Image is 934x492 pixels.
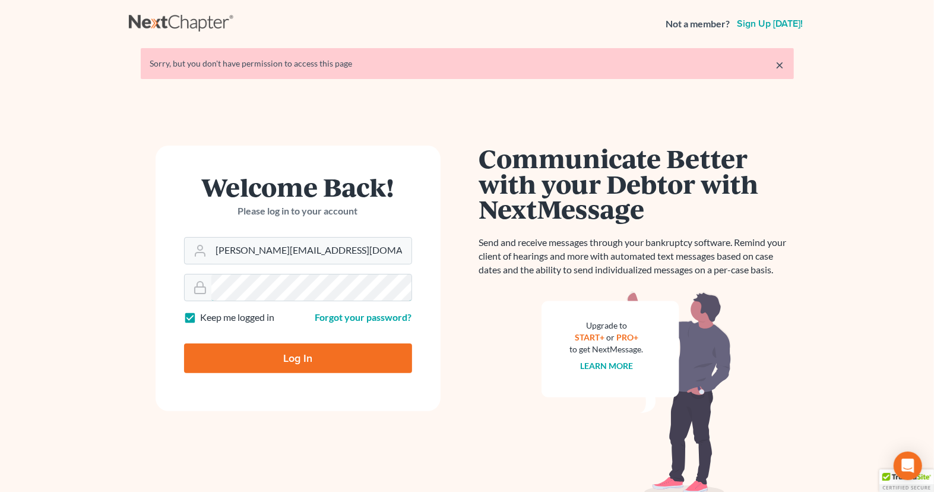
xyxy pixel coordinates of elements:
[616,332,638,342] a: PRO+
[150,58,784,70] div: Sorry, but you don't have permission to access this page
[735,19,806,29] a: Sign up [DATE]!
[666,17,730,31] strong: Not a member?
[570,320,644,332] div: Upgrade to
[479,236,794,277] p: Send and receive messages through your bankruptcy software. Remind your client of hearings and mo...
[184,204,412,218] p: Please log in to your account
[211,238,411,264] input: Email Address
[184,343,412,373] input: Log In
[201,311,275,324] label: Keep me logged in
[570,343,644,355] div: to get NextMessage.
[894,452,922,480] div: Open Intercom Messenger
[606,332,615,342] span: or
[580,361,633,371] a: Learn more
[479,146,794,222] h1: Communicate Better with your Debtor with NextMessage
[879,469,934,492] div: TrustedSite Certified
[575,332,604,342] a: START+
[776,58,784,72] a: ×
[184,174,412,200] h1: Welcome Back!
[315,311,412,323] a: Forgot your password?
